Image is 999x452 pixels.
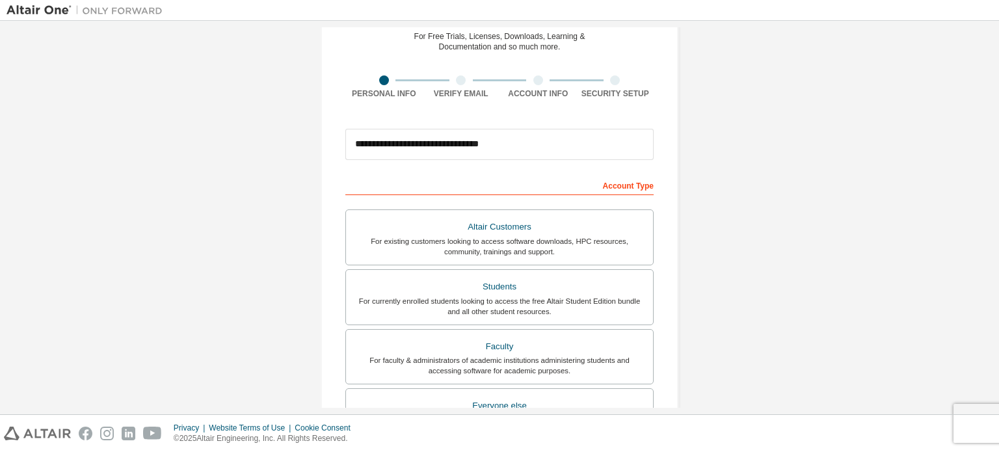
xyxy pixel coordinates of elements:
[354,236,645,257] div: For existing customers looking to access software downloads, HPC resources, community, trainings ...
[499,88,577,99] div: Account Info
[100,427,114,440] img: instagram.svg
[122,427,135,440] img: linkedin.svg
[354,218,645,236] div: Altair Customers
[174,433,358,444] p: © 2025 Altair Engineering, Inc. All Rights Reserved.
[209,423,295,433] div: Website Terms of Use
[423,88,500,99] div: Verify Email
[174,423,209,433] div: Privacy
[4,427,71,440] img: altair_logo.svg
[354,397,645,415] div: Everyone else
[295,423,358,433] div: Cookie Consent
[7,4,169,17] img: Altair One
[354,278,645,296] div: Students
[345,174,654,195] div: Account Type
[345,88,423,99] div: Personal Info
[79,427,92,440] img: facebook.svg
[354,355,645,376] div: For faculty & administrators of academic institutions administering students and accessing softwa...
[414,31,585,52] div: For Free Trials, Licenses, Downloads, Learning & Documentation and so much more.
[143,427,162,440] img: youtube.svg
[354,338,645,356] div: Faculty
[354,296,645,317] div: For currently enrolled students looking to access the free Altair Student Edition bundle and all ...
[577,88,654,99] div: Security Setup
